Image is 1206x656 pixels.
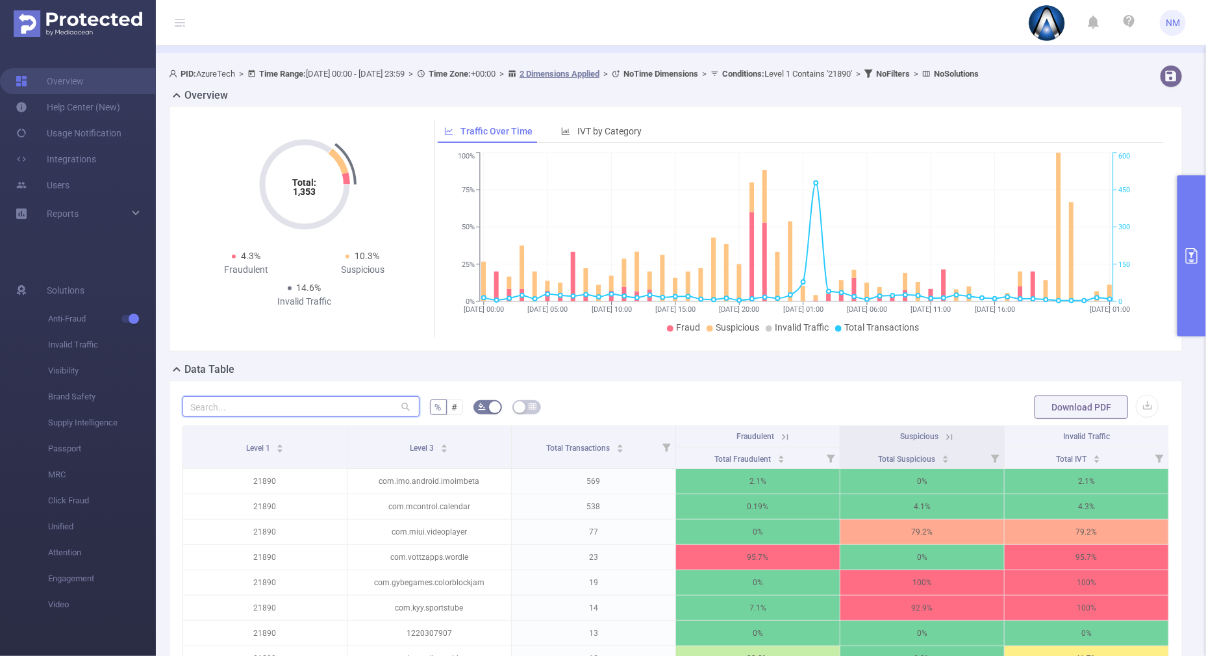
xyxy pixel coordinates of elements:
span: Invalid Traffic [48,332,156,358]
span: Supply Intelligence [48,410,156,436]
p: 79.2% [1005,520,1168,544]
div: Sort [616,442,624,450]
p: com.gybegames.colorblockjam [347,570,511,595]
p: 14 [512,596,675,620]
i: icon: caret-up [617,442,624,446]
p: 0% [840,469,1004,494]
tspan: [DATE] 20:00 [719,305,759,314]
tspan: [DATE] 10:00 [591,305,631,314]
i: icon: caret-up [277,442,284,446]
span: > [852,69,864,79]
span: Suspicious [716,322,759,333]
i: icon: caret-down [1093,458,1100,462]
tspan: [DATE] 06:00 [847,305,887,314]
i: icon: line-chart [444,127,453,136]
span: Fraudulent [736,432,774,441]
input: Search... [182,396,420,417]
b: Time Range: [259,69,306,79]
tspan: 300 [1118,223,1130,232]
span: Click Fraud [48,488,156,514]
a: Help Center (New) [16,94,120,120]
i: icon: caret-down [277,448,284,451]
b: No Solutions [934,69,979,79]
i: icon: table [529,403,536,410]
a: Reports [47,201,79,227]
span: > [235,69,247,79]
div: Sort [276,442,284,450]
p: 538 [512,494,675,519]
p: 92.9% [840,596,1004,620]
div: Sort [440,442,448,450]
b: No Time Dimensions [623,69,698,79]
tspan: 25% [462,260,475,269]
i: icon: caret-up [942,453,949,457]
span: Engagement [48,566,156,592]
p: com.kyy.sportstube [347,596,511,620]
span: > [496,69,508,79]
span: IVT by Category [577,126,642,136]
span: Suspicious [900,432,938,441]
i: icon: caret-up [1093,453,1100,457]
p: 4.3% [1005,494,1168,519]
tspan: [DATE] 01:00 [783,305,823,314]
tspan: 150 [1118,260,1130,269]
span: Total Transactions [547,444,612,453]
span: Anti-Fraud [48,306,156,332]
tspan: [DATE] 00:00 [464,305,504,314]
p: 4.1% [840,494,1004,519]
tspan: [DATE] 05:00 [527,305,568,314]
i: Filter menu [1150,448,1168,468]
p: 21890 [183,545,347,570]
p: 0% [676,570,840,595]
span: % [435,402,442,412]
span: Reports [47,208,79,219]
span: MRC [48,462,156,488]
tspan: 450 [1118,186,1130,194]
span: > [910,69,922,79]
i: icon: caret-up [441,442,448,446]
span: Total Suspicious [879,455,938,464]
p: 0% [840,621,1004,646]
b: Conditions : [722,69,764,79]
h2: Overview [184,88,228,103]
i: icon: caret-down [617,448,624,451]
a: Integrations [16,146,96,172]
tspan: 0% [466,297,475,306]
span: Attention [48,540,156,566]
p: 95.7% [1005,545,1168,570]
i: Filter menu [986,448,1004,468]
span: > [698,69,710,79]
b: Time Zone: [429,69,471,79]
h2: Data Table [184,362,234,377]
span: NM [1166,10,1180,36]
p: 0% [1005,621,1168,646]
p: 95.7% [676,545,840,570]
p: com.imo.android.imoimbeta [347,469,511,494]
span: Traffic Over Time [460,126,533,136]
span: Visibility [48,358,156,384]
div: Sort [942,453,949,461]
i: icon: user [169,69,181,78]
tspan: Total: [292,177,316,188]
tspan: 50% [462,223,475,232]
i: icon: bar-chart [561,127,570,136]
i: icon: caret-down [441,448,448,451]
span: Unified [48,514,156,540]
tspan: 600 [1118,153,1130,161]
p: 100% [1005,570,1168,595]
p: 77 [512,520,675,544]
button: Download PDF [1035,396,1128,419]
i: Filter menu [657,426,675,468]
div: Suspicious [305,263,421,277]
span: Level 3 [410,444,436,453]
span: Passport [48,436,156,462]
tspan: [DATE] 16:00 [975,305,1015,314]
a: Users [16,172,69,198]
i: icon: caret-down [942,458,949,462]
p: 21890 [183,520,347,544]
p: 21890 [183,570,347,595]
tspan: 0 [1118,297,1122,306]
p: 13 [512,621,675,646]
p: 0% [676,621,840,646]
span: > [405,69,417,79]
